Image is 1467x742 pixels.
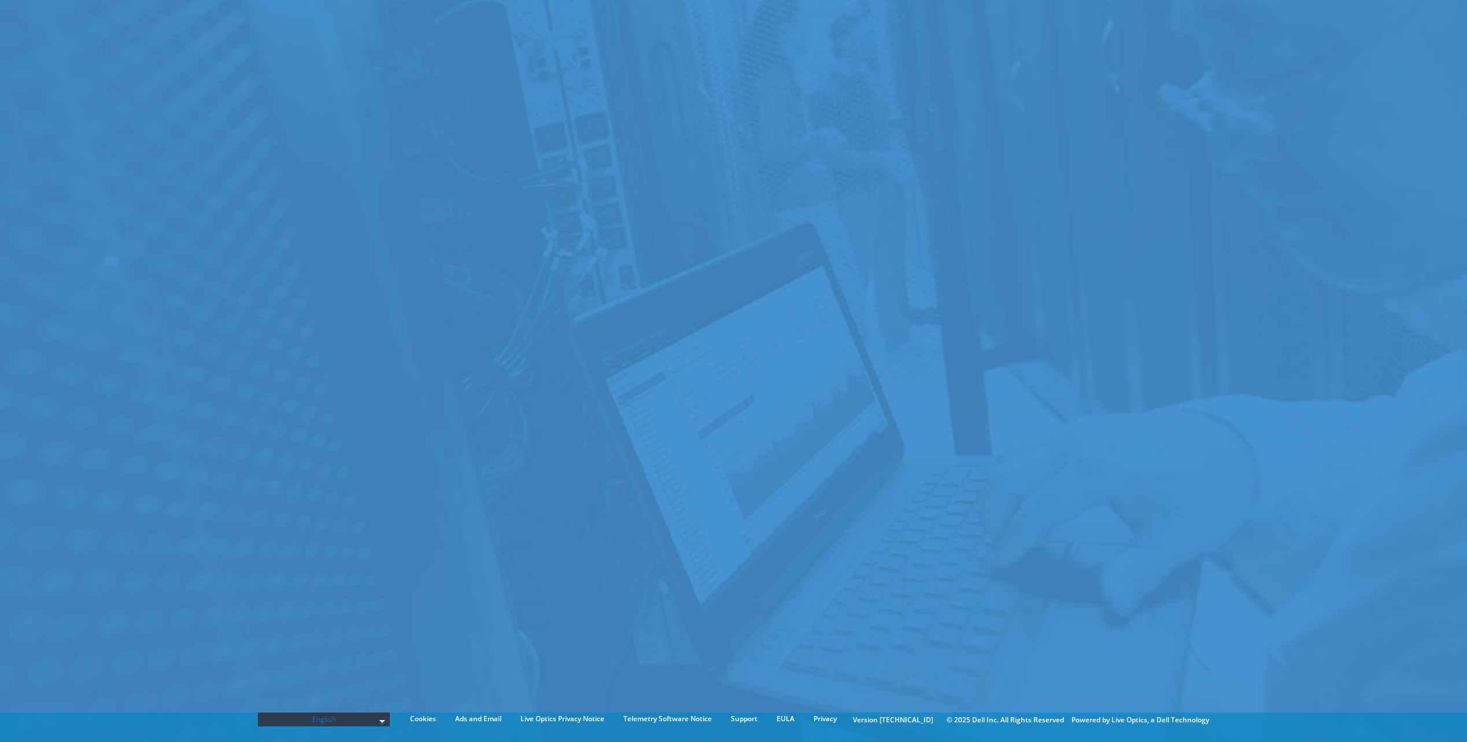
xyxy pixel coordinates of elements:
[805,713,845,725] a: Privacy
[1071,714,1209,726] li: Powered by Live Optics, a Dell Technology
[446,713,510,725] a: Ads and Email
[512,713,613,725] a: Live Optics Privacy Notice
[401,713,445,725] a: Cookies
[847,714,939,726] li: Version [TECHNICAL_ID]
[615,713,720,725] a: Telemetry Software Notice
[768,713,803,725] a: EULA
[722,713,766,725] a: Support
[941,714,1070,726] li: © 2025 Dell Inc. All Rights Reserved
[264,713,384,726] span: English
